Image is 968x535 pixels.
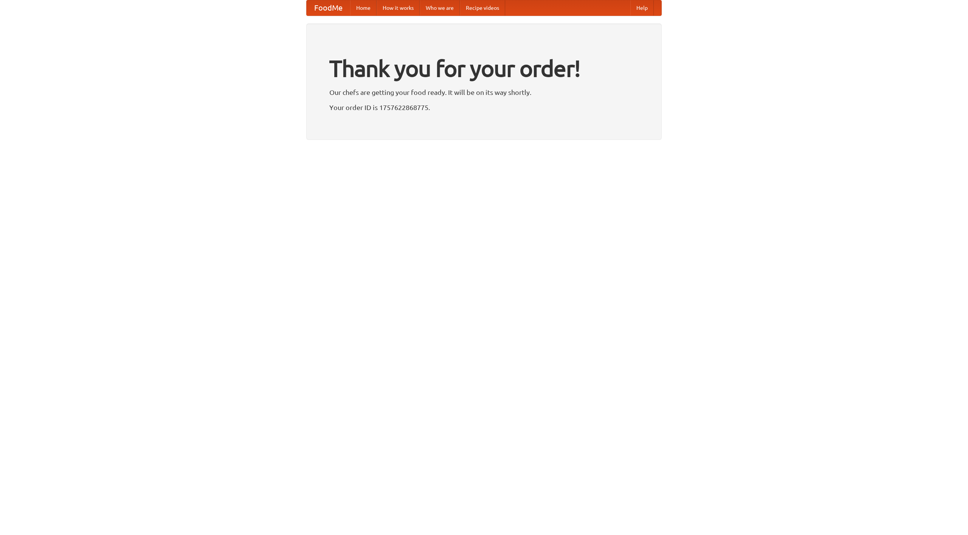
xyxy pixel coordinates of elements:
a: Who we are [420,0,460,16]
p: Our chefs are getting your food ready. It will be on its way shortly. [329,87,639,98]
a: Help [630,0,654,16]
a: Home [350,0,377,16]
a: How it works [377,0,420,16]
h1: Thank you for your order! [329,50,639,87]
a: Recipe videos [460,0,505,16]
p: Your order ID is 1757622868775. [329,102,639,113]
a: FoodMe [307,0,350,16]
